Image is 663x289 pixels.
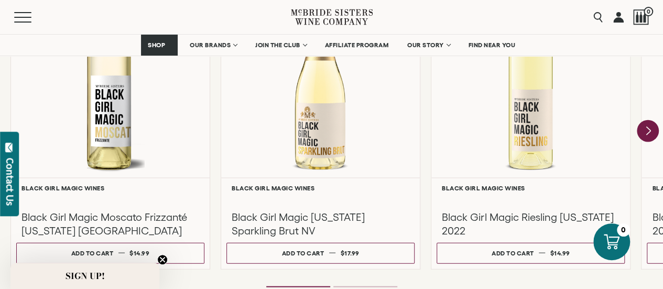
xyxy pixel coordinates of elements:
a: OUR BRANDS [183,35,243,56]
span: $14.99 [129,250,149,256]
button: Add to cart $14.99 [16,243,204,264]
span: $14.99 [550,250,570,256]
span: AFFILIATE PROGRAM [325,41,389,49]
h3: Black Girl Magic Moscato Frizzanté [US_STATE] [GEOGRAPHIC_DATA] [21,210,199,238]
h6: Black Girl Magic Wines [21,185,199,191]
div: SIGN UP!Close teaser [10,263,159,289]
span: JOIN THE CLUB [255,41,300,49]
a: JOIN THE CLUB [248,35,313,56]
button: Add to cart $17.99 [226,243,415,264]
h3: Black Girl Magic [US_STATE] Sparkling Brut NV [232,210,409,238]
button: Mobile Menu Trigger [14,12,52,23]
div: 0 [617,223,630,237]
li: Page dot 2 [333,286,397,287]
a: FIND NEAR YOU [462,35,523,56]
span: OUR STORY [407,41,444,49]
button: Close teaser [157,254,168,265]
h6: Black Girl Magic Wines [442,185,619,191]
button: Add to cart $14.99 [437,243,625,264]
span: SIGN UP! [66,270,105,282]
li: Page dot 1 [266,286,330,287]
div: Add to cart [71,245,114,261]
span: $17.99 [340,250,359,256]
button: Next [637,120,659,142]
div: Add to cart [282,245,324,261]
div: Contact Us [5,158,15,206]
h6: Black Girl Magic Wines [232,185,409,191]
h3: Black Girl Magic Riesling [US_STATE] 2022 [442,210,619,238]
a: SHOP [141,35,178,56]
div: Add to cart [492,245,534,261]
span: OUR BRANDS [190,41,231,49]
a: OUR STORY [400,35,457,56]
a: AFFILIATE PROGRAM [318,35,396,56]
span: SHOP [148,41,166,49]
span: 0 [644,7,653,16]
span: FIND NEAR YOU [469,41,516,49]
